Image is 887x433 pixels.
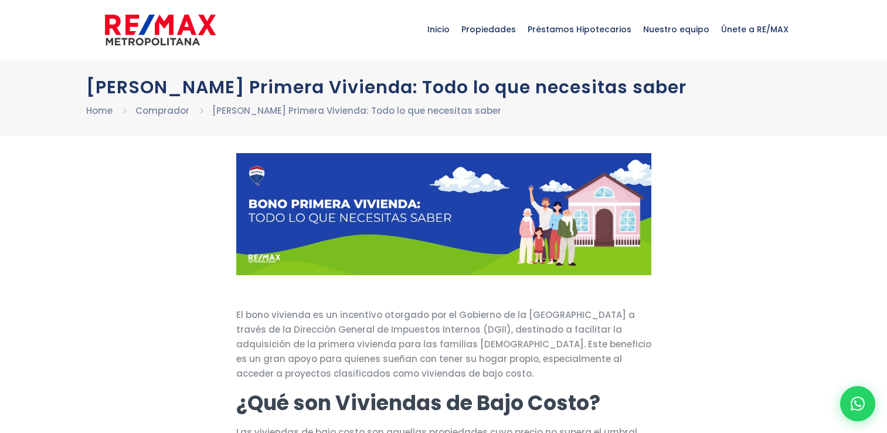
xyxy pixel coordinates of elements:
h1: [PERSON_NAME] Primera Vivienda: Todo lo que necesitas saber [86,77,801,97]
a: Home [86,104,113,117]
span: Propiedades [456,12,522,47]
span: Únete a RE/MAX [715,12,794,47]
span: Préstamos Hipotecarios [522,12,637,47]
span: Nuestro equipo [637,12,715,47]
strong: ¿Qué son Viviendas de Bajo Costo? [236,388,600,417]
a: Comprador [135,104,189,117]
p: El bono vivienda es un incentivo otorgado por el Gobierno de la [GEOGRAPHIC_DATA] a través de la ... [236,307,651,381]
li: [PERSON_NAME] Primera Vivienda: Todo lo que necesitas saber [212,103,501,118]
span: Inicio [422,12,456,47]
img: remax-metropolitana-logo [105,12,216,48]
